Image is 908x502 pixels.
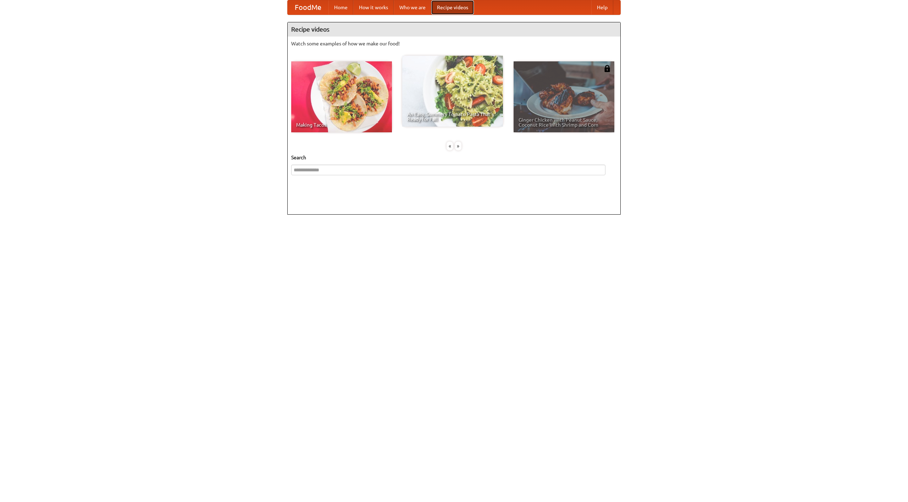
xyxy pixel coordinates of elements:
a: Recipe videos [431,0,474,15]
a: An Easy, Summery Tomato Pasta That's Ready for Fall [402,56,503,127]
p: Watch some examples of how we make our food! [291,40,617,47]
a: Home [328,0,353,15]
h4: Recipe videos [288,22,620,37]
a: Who we are [394,0,431,15]
a: Help [591,0,613,15]
a: Making Tacos [291,61,392,132]
a: How it works [353,0,394,15]
div: « [447,142,453,150]
span: Making Tacos [296,122,387,127]
img: 483408.png [604,65,611,72]
h5: Search [291,154,617,161]
div: » [455,142,461,150]
span: An Easy, Summery Tomato Pasta That's Ready for Fall [407,112,498,122]
a: FoodMe [288,0,328,15]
